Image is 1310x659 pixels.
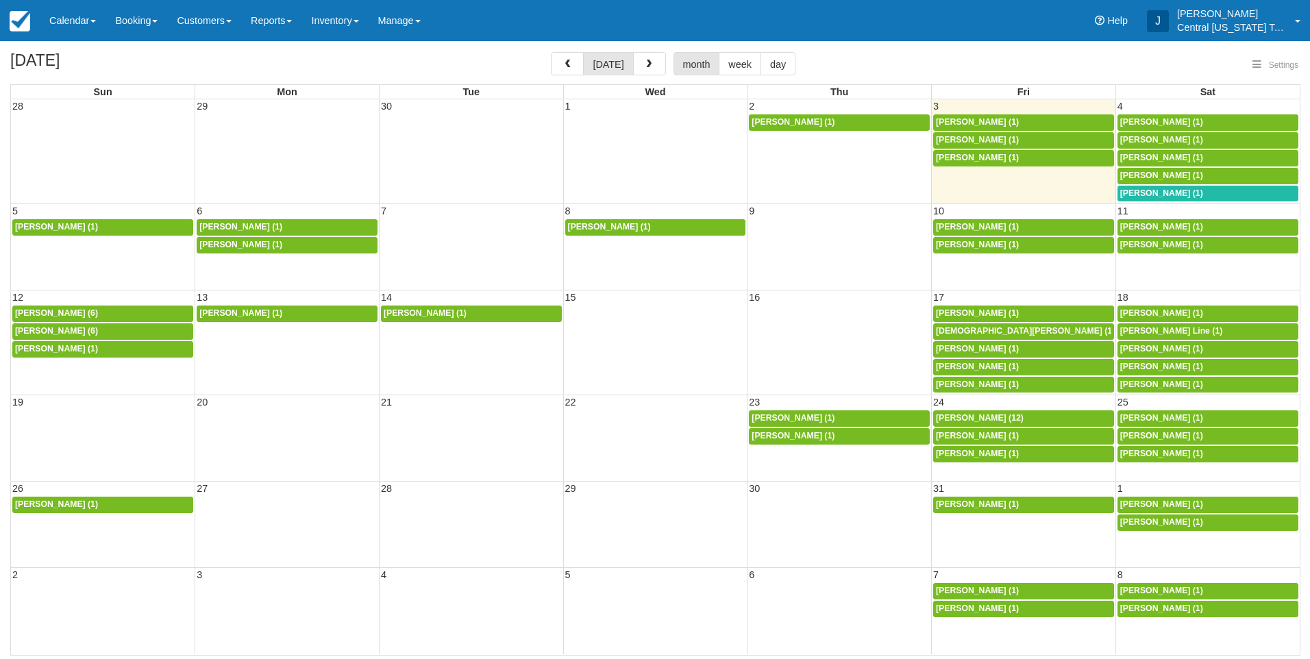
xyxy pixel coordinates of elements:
[381,306,562,322] a: [PERSON_NAME] (1)
[933,446,1114,462] a: [PERSON_NAME] (1)
[197,237,378,253] a: [PERSON_NAME] (1)
[933,410,1114,427] a: [PERSON_NAME] (12)
[747,101,756,112] span: 2
[830,86,848,97] span: Thu
[195,206,203,216] span: 6
[1117,132,1298,149] a: [PERSON_NAME] (1)
[463,86,480,97] span: Tue
[1117,306,1298,322] a: [PERSON_NAME] (1)
[1120,326,1223,336] span: [PERSON_NAME] Line (1)
[1120,604,1203,613] span: [PERSON_NAME] (1)
[749,114,930,131] a: [PERSON_NAME] (1)
[1117,150,1298,166] a: [PERSON_NAME] (1)
[936,499,1019,509] span: [PERSON_NAME] (1)
[1107,15,1128,26] span: Help
[1117,410,1298,427] a: [PERSON_NAME] (1)
[1147,10,1169,32] div: J
[1117,341,1298,358] a: [PERSON_NAME] (1)
[12,306,193,322] a: [PERSON_NAME] (6)
[15,222,98,232] span: [PERSON_NAME] (1)
[1120,586,1203,595] span: [PERSON_NAME] (1)
[1120,222,1203,232] span: [PERSON_NAME] (1)
[673,52,720,75] button: month
[1120,171,1203,180] span: [PERSON_NAME] (1)
[1177,21,1287,34] p: Central [US_STATE] Tours
[1120,517,1203,527] span: [PERSON_NAME] (1)
[933,341,1114,358] a: [PERSON_NAME] (1)
[10,52,184,77] h2: [DATE]
[752,117,835,127] span: [PERSON_NAME] (1)
[1177,7,1287,21] p: [PERSON_NAME]
[1117,359,1298,375] a: [PERSON_NAME] (1)
[936,380,1019,389] span: [PERSON_NAME] (1)
[199,240,282,249] span: [PERSON_NAME] (1)
[1117,237,1298,253] a: [PERSON_NAME] (1)
[747,206,756,216] span: 9
[15,308,98,318] span: [PERSON_NAME] (6)
[932,483,946,494] span: 31
[933,377,1114,393] a: [PERSON_NAME] (1)
[15,344,98,353] span: [PERSON_NAME] (1)
[1117,377,1298,393] a: [PERSON_NAME] (1)
[1120,153,1203,162] span: [PERSON_NAME] (1)
[10,11,30,32] img: checkfront-main-nav-mini-logo.png
[1120,135,1203,145] span: [PERSON_NAME] (1)
[747,292,761,303] span: 16
[1120,188,1203,198] span: [PERSON_NAME] (1)
[94,86,112,97] span: Sun
[568,222,651,232] span: [PERSON_NAME] (1)
[932,206,946,216] span: 10
[936,153,1019,162] span: [PERSON_NAME] (1)
[12,323,193,340] a: [PERSON_NAME] (6)
[380,569,388,580] span: 4
[12,497,193,513] a: [PERSON_NAME] (1)
[933,132,1114,149] a: [PERSON_NAME] (1)
[380,483,393,494] span: 28
[719,52,761,75] button: week
[15,499,98,509] span: [PERSON_NAME] (1)
[564,292,578,303] span: 15
[11,101,25,112] span: 28
[11,483,25,494] span: 26
[1120,308,1203,318] span: [PERSON_NAME] (1)
[1200,86,1215,97] span: Sat
[1120,344,1203,353] span: [PERSON_NAME] (1)
[1116,292,1130,303] span: 18
[1117,601,1298,617] a: [PERSON_NAME] (1)
[933,219,1114,236] a: [PERSON_NAME] (1)
[936,413,1024,423] span: [PERSON_NAME] (12)
[380,206,388,216] span: 7
[1120,413,1203,423] span: [PERSON_NAME] (1)
[936,449,1019,458] span: [PERSON_NAME] (1)
[12,341,193,358] a: [PERSON_NAME] (1)
[564,206,572,216] span: 8
[936,308,1019,318] span: [PERSON_NAME] (1)
[564,397,578,408] span: 22
[1117,446,1298,462] a: [PERSON_NAME] (1)
[1116,569,1124,580] span: 8
[932,397,946,408] span: 24
[199,308,282,318] span: [PERSON_NAME] (1)
[564,483,578,494] span: 29
[936,344,1019,353] span: [PERSON_NAME] (1)
[564,569,572,580] span: 5
[932,569,940,580] span: 7
[933,359,1114,375] a: [PERSON_NAME] (1)
[195,397,209,408] span: 20
[936,431,1019,440] span: [PERSON_NAME] (1)
[747,569,756,580] span: 6
[1269,60,1298,70] span: Settings
[933,323,1114,340] a: [DEMOGRAPHIC_DATA][PERSON_NAME] (1)
[752,431,835,440] span: [PERSON_NAME] (1)
[277,86,297,97] span: Mon
[199,222,282,232] span: [PERSON_NAME] (1)
[11,569,19,580] span: 2
[1017,86,1030,97] span: Fri
[11,292,25,303] span: 12
[933,583,1114,599] a: [PERSON_NAME] (1)
[1120,117,1203,127] span: [PERSON_NAME] (1)
[936,586,1019,595] span: [PERSON_NAME] (1)
[1117,514,1298,531] a: [PERSON_NAME] (1)
[936,117,1019,127] span: [PERSON_NAME] (1)
[1120,449,1203,458] span: [PERSON_NAME] (1)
